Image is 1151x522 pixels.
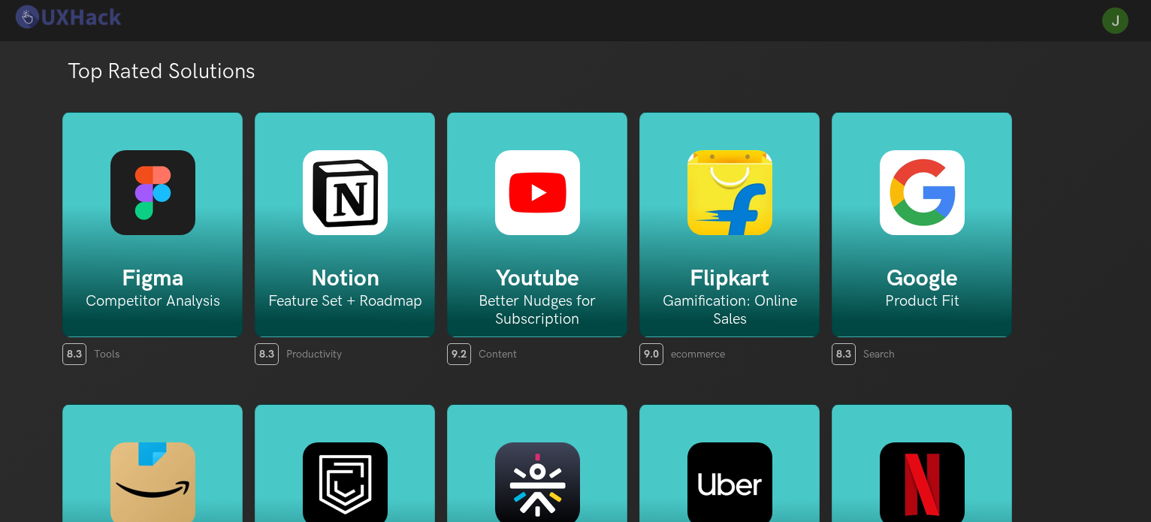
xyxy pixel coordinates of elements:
[62,343,86,365] span: 8.3
[63,265,242,292] h5: Figma
[255,343,279,365] span: 8.3
[640,265,819,292] h5: Flipkart
[832,112,1012,365] a: Google Product Fit 8.3 Search
[639,343,663,365] span: 9.0
[639,112,820,365] a: Flipkart Gamification: Online Sales 9.0 ecommerce
[255,112,435,365] a: Notion Feature Set + Roadmap 8.3 Productivity
[286,348,342,361] span: Productivity
[68,59,255,85] h3: Top Rated Solutions
[11,4,124,30] img: UXHack logo
[447,112,627,365] a: Youtube Better Nudges for Subscription 9.2 Content
[832,343,856,365] span: 8.3
[255,292,434,310] h6: Feature Set + Roadmap
[448,292,627,328] h6: Better Nudges for Subscription
[863,348,895,361] span: Search
[832,265,1011,292] h5: Google
[832,292,1011,310] h6: Product Fit
[447,343,471,365] span: 9.2
[640,292,819,328] h6: Gamification: Online Sales
[63,292,242,310] h6: Competitor Analysis
[94,348,119,361] span: Tools
[255,265,434,292] h5: Notion
[479,348,517,361] span: Content
[448,265,627,292] h5: Youtube
[671,348,725,361] span: ecommerce
[62,112,243,365] a: Figma Competitor Analysis 8.3 Tools
[1102,8,1128,34] img: Your profile pic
